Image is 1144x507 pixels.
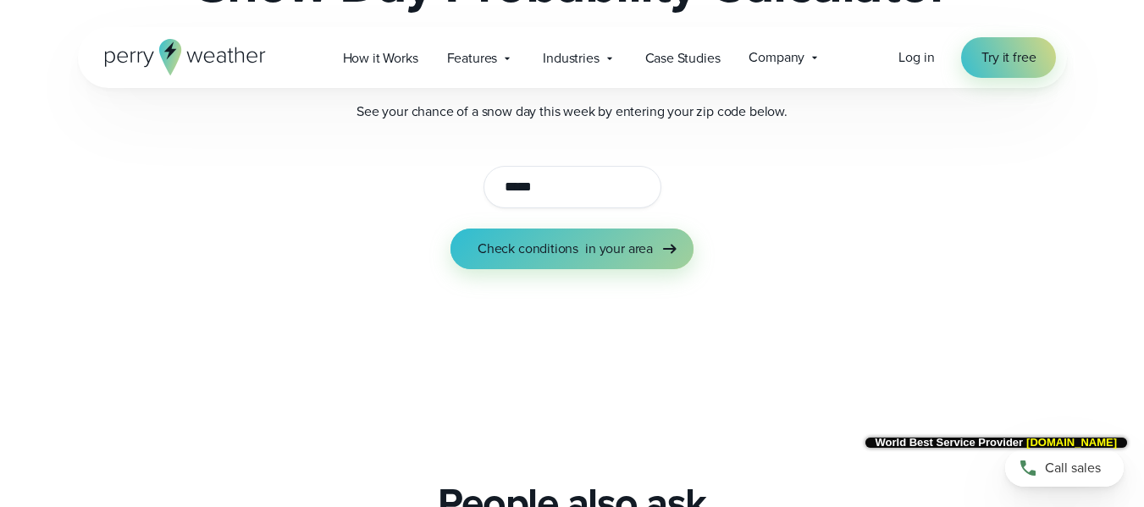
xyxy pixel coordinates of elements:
span: How it Works [343,48,418,69]
a: Try it free [961,37,1056,78]
span: Case Studies [645,48,721,69]
span: Check conditions [478,239,578,259]
span: Call sales [1045,458,1101,478]
p: See your chance of a snow day this week by entering your zip code below. [163,102,982,122]
a: Log in [898,47,934,68]
span: in your area [585,239,653,259]
span: Industries [543,48,599,69]
span: Log in [898,47,934,67]
span: Features [447,48,498,69]
button: Check conditionsin your area [450,229,694,269]
span: Try it free [981,47,1036,68]
a: How it Works [329,41,433,75]
a: Call sales [1005,449,1124,487]
span: Company [749,47,804,68]
a: Case Studies [631,41,735,75]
